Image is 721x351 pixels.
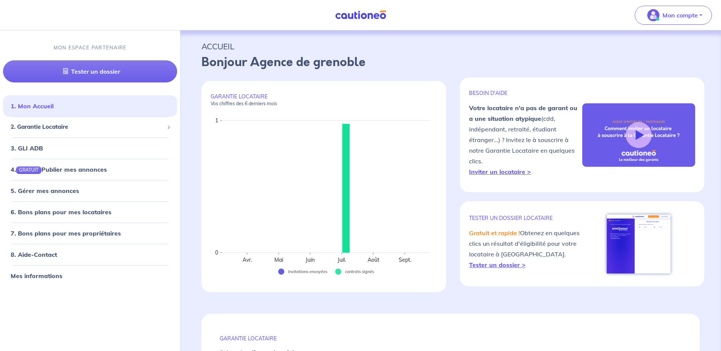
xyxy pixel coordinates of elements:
[582,103,695,167] img: video-gli-new-none.jpg
[3,61,177,83] a: Tester un dossier
[3,268,177,283] div: Mes informations
[242,256,252,263] text: Avr.
[3,162,177,177] div: 4.GRATUITPublier mes annonces
[399,256,411,263] text: Sept.
[469,228,582,270] p: Obtenez en quelques clics un résultat d'éligibilité pour votre locataire à [GEOGRAPHIC_DATA].
[201,53,700,71] p: Bonjour Agence de grenoble
[11,251,57,258] a: 8. Aide-Contact
[3,141,177,156] div: 3. GLI ADB
[647,9,659,21] img: illu_account_valid_menu.svg
[368,256,379,263] text: Août
[201,40,700,53] p: ACCUEIL
[337,256,346,263] text: Juil.
[603,210,675,277] img: simulateur.png
[469,215,582,221] p: TESTER un dossier locataire
[211,101,277,106] em: Vos chiffres des 6 derniers mois
[11,103,54,110] a: 1. Mon Accueil
[220,335,681,342] p: GARANTIE LOCATAIRE
[3,120,177,135] div: 2. Garantie Locataire
[54,44,127,51] p: MON ESPACE PARTENAIRE
[469,90,582,96] p: BESOIN D'AIDE
[469,103,582,177] p: (cdd, indépendant, retraité, étudiant étranger...) ? Invitez le à souscrire à notre Garantie Loca...
[3,204,177,220] div: 6. Bons plans pour mes locataires
[274,256,283,263] text: Mai
[11,272,62,280] a: Mes informations
[11,144,43,152] a: 3. GLI ADB
[469,104,577,122] strong: Votre locataire n'a pas de garant ou a une situation atypique
[11,187,79,194] a: 5. Gérer mes annonces
[305,256,315,263] text: Juin
[3,183,177,198] div: 5. Gérer mes annonces
[635,6,712,25] button: illu_account_valid_menu.svgMon compte
[215,249,218,256] text: 0
[469,168,531,175] a: Inviter un locataire >
[3,226,177,241] div: 7. Bons plans pour mes propriétaires
[11,123,164,132] span: 2. Garantie Locataire
[11,208,111,216] a: 6. Bons plans pour mes locataires
[469,229,520,237] em: Gratuit et rapide !
[11,229,121,237] a: 7. Bons plans pour mes propriétaires
[11,166,107,173] a: 4.GRATUITPublier mes annonces
[215,117,218,124] text: 1
[469,261,526,269] a: Tester un dossier >
[3,247,177,262] div: 8. Aide-Contact
[211,93,437,107] p: GARANTIE LOCATAIRE
[3,99,177,114] div: 1. Mon Accueil
[332,10,389,20] img: Cautioneo
[662,11,698,20] p: Mon compte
